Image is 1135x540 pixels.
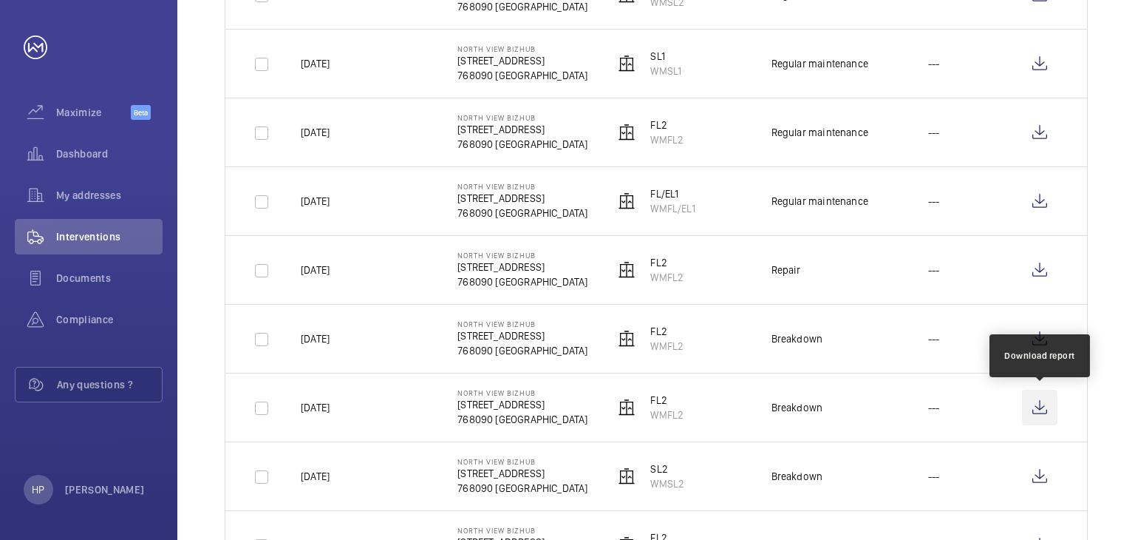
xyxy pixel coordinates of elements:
[457,481,587,496] p: 768090 [GEOGRAPHIC_DATA]
[457,466,587,481] p: [STREET_ADDRESS]
[457,44,587,53] p: North View Bizhub
[56,271,163,286] span: Documents
[618,399,635,416] img: elevator.svg
[457,122,587,137] p: [STREET_ADDRESS]
[650,132,684,147] p: WMFL2
[457,412,587,427] p: 768090 [GEOGRAPHIC_DATA]
[56,188,163,203] span: My addresses
[650,339,684,354] p: WMFL2
[618,55,635,72] img: elevator.svg
[650,64,681,78] p: WMSL1
[65,482,145,497] p: [PERSON_NAME]
[928,400,940,415] p: ---
[771,263,801,277] div: Repair
[650,324,684,339] p: FL2
[650,270,684,285] p: WMFL2
[771,194,868,209] div: Regular maintenance
[650,201,695,216] p: WMFL/EL1
[56,229,163,244] span: Interventions
[650,462,684,476] p: SL2
[56,105,131,120] span: Maximize
[618,330,635,348] img: elevator.svg
[457,388,587,397] p: North View Bizhub
[457,526,587,535] p: North View Bizhub
[301,331,330,346] p: [DATE]
[457,182,587,191] p: North View Bizhub
[457,457,587,466] p: North View Bizhub
[771,125,868,140] div: Regular maintenance
[457,206,587,220] p: 768090 [GEOGRAPHIC_DATA]
[457,260,587,274] p: [STREET_ADDRESS]
[457,191,587,206] p: [STREET_ADDRESS]
[1004,349,1075,362] div: Download report
[301,56,330,71] p: [DATE]
[650,186,695,201] p: FL/EL1
[618,124,635,141] img: elevator.svg
[928,56,940,71] p: ---
[928,194,940,209] p: ---
[457,113,587,122] p: North View Bizhub
[457,53,587,68] p: [STREET_ADDRESS]
[457,320,587,328] p: North View Bizhub
[771,400,823,415] div: Breakdown
[771,331,823,346] div: Breakdown
[301,263,330,277] p: [DATE]
[650,408,684,422] p: WMFL2
[457,343,587,358] p: 768090 [GEOGRAPHIC_DATA]
[650,49,681,64] p: SL1
[301,125,330,140] p: [DATE]
[650,255,684,270] p: FL2
[928,263,940,277] p: ---
[650,476,684,491] p: WMSL2
[457,328,587,343] p: [STREET_ADDRESS]
[457,137,587,152] p: 768090 [GEOGRAPHIC_DATA]
[650,393,684,408] p: FL2
[771,56,868,71] div: Regular maintenance
[928,469,940,484] p: ---
[650,118,684,132] p: FL2
[618,468,635,485] img: elevator.svg
[457,274,587,289] p: 768090 [GEOGRAPHIC_DATA]
[457,251,587,260] p: North View Bizhub
[56,312,163,327] span: Compliance
[457,68,587,83] p: 768090 [GEOGRAPHIC_DATA]
[618,261,635,279] img: elevator.svg
[457,397,587,412] p: [STREET_ADDRESS]
[301,400,330,415] p: [DATE]
[928,331,940,346] p: ---
[131,105,151,120] span: Beta
[301,469,330,484] p: [DATE]
[301,194,330,209] p: [DATE]
[771,469,823,484] div: Breakdown
[32,482,44,497] p: HP
[56,146,163,161] span: Dashboard
[57,377,162,392] span: Any questions ?
[928,125,940,140] p: ---
[618,192,635,210] img: elevator.svg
